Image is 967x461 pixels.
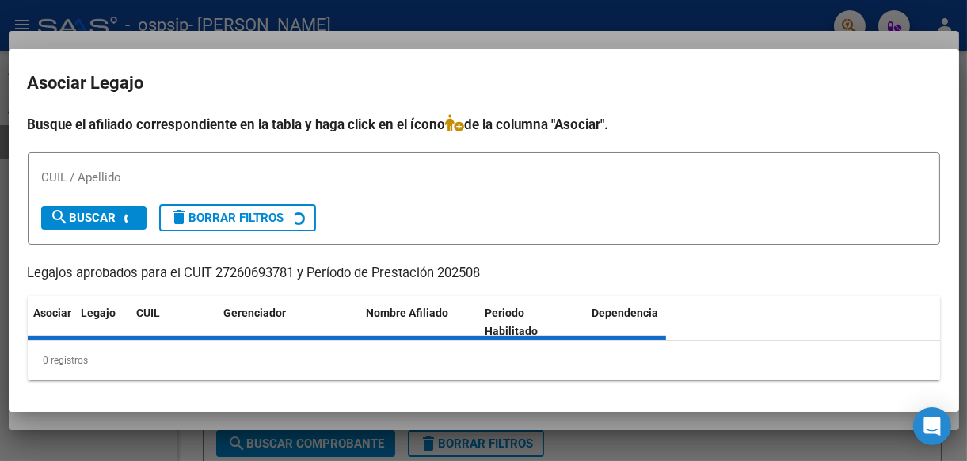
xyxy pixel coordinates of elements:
span: Legajo [82,307,116,319]
span: Nombre Afiliado [367,307,449,319]
div: 0 registros [28,341,940,380]
datatable-header-cell: CUIL [131,296,218,349]
mat-icon: search [51,208,70,227]
datatable-header-cell: Gerenciador [218,296,360,349]
h2: Asociar Legajo [28,68,940,98]
span: Asociar [34,307,72,319]
span: Borrar Filtros [170,211,284,225]
button: Buscar [41,206,147,230]
button: Borrar Filtros [159,204,316,231]
span: Gerenciador [224,307,287,319]
span: Buscar [51,211,116,225]
span: Dependencia [592,307,659,319]
mat-icon: delete [170,208,189,227]
p: Legajos aprobados para el CUIT 27260693781 y Período de Prestación 202508 [28,264,940,284]
datatable-header-cell: Nombre Afiliado [360,296,479,349]
span: CUIL [137,307,161,319]
datatable-header-cell: Dependencia [586,296,705,349]
h4: Busque el afiliado correspondiente en la tabla y haga click en el ícono de la columna "Asociar". [28,114,940,135]
datatable-header-cell: Periodo Habilitado [479,296,586,349]
datatable-header-cell: Legajo [75,296,131,349]
datatable-header-cell: Asociar [28,296,75,349]
span: Periodo Habilitado [485,307,539,337]
div: Open Intercom Messenger [913,407,951,445]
